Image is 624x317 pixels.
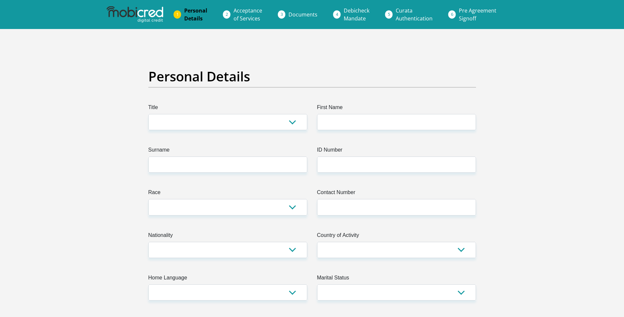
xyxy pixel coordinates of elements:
[454,4,502,25] a: Pre AgreementSignoff
[288,11,317,18] span: Documents
[179,4,212,25] a: PersonalDetails
[148,231,307,242] label: Nationality
[148,157,307,173] input: Surname
[317,103,476,114] label: First Name
[234,7,262,22] span: Acceptance of Services
[184,7,207,22] span: Personal Details
[390,4,438,25] a: CurataAuthentication
[317,157,476,173] input: ID Number
[107,6,163,23] img: mobicred logo
[317,274,476,284] label: Marital Status
[317,114,476,130] input: First Name
[338,4,375,25] a: DebicheckMandate
[148,188,307,199] label: Race
[317,188,476,199] label: Contact Number
[344,7,369,22] span: Debicheck Mandate
[317,231,476,242] label: Country of Activity
[228,4,267,25] a: Acceptanceof Services
[148,103,307,114] label: Title
[459,7,496,22] span: Pre Agreement Signoff
[148,146,307,157] label: Surname
[396,7,433,22] span: Curata Authentication
[317,146,476,157] label: ID Number
[148,274,307,284] label: Home Language
[317,199,476,215] input: Contact Number
[283,8,323,21] a: Documents
[148,69,476,84] h2: Personal Details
